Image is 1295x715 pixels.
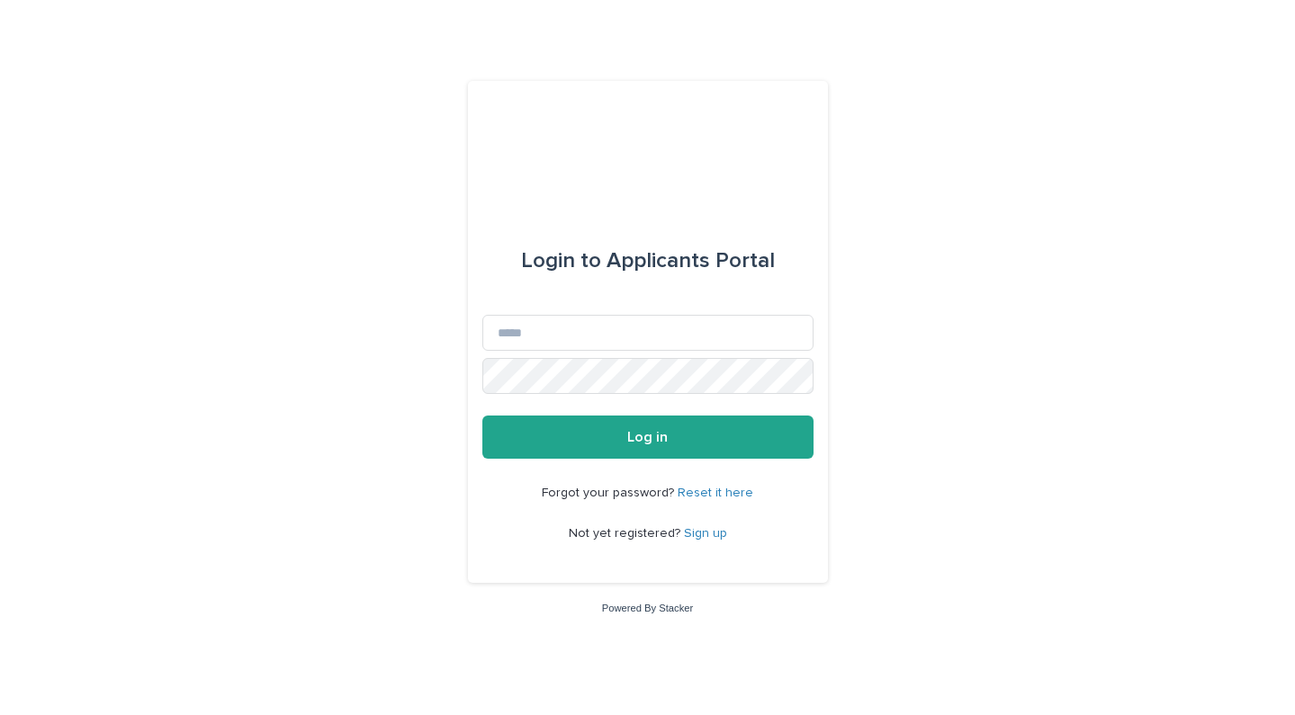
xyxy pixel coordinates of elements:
[602,603,693,613] a: Powered By Stacker
[521,236,775,286] div: Applicants Portal
[521,250,601,272] span: Login to
[627,430,668,444] span: Log in
[569,527,684,540] span: Not yet registered?
[542,487,678,499] span: Forgot your password?
[684,527,727,540] a: Sign up
[678,487,753,499] a: Reset it here
[499,124,796,178] img: 1xcjEmqDTcmQhduivVBy
[482,416,814,459] button: Log in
